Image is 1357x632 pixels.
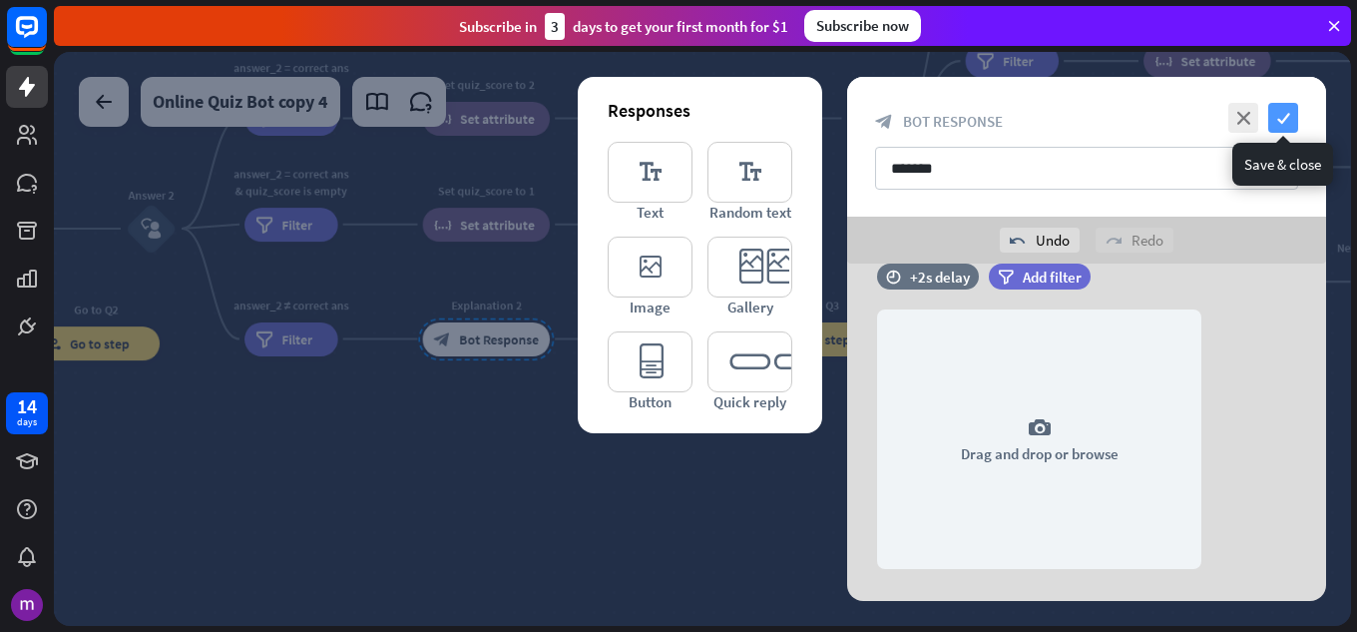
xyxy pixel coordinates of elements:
[903,112,1003,131] span: Bot Response
[804,10,921,42] div: Subscribe now
[1023,268,1082,287] span: Add filter
[459,13,788,40] div: Subscribe in days to get your first month for $1
[545,13,565,40] div: 3
[6,392,48,434] a: 14 days
[886,270,901,284] i: time
[16,8,76,68] button: Open LiveChat chat widget
[1000,228,1080,253] div: Undo
[910,268,970,287] div: +2s delay
[877,310,1201,569] div: Drag and drop or browse
[1028,416,1052,440] i: camera
[875,113,893,131] i: block_bot_response
[998,270,1014,285] i: filter
[17,397,37,415] div: 14
[1096,228,1173,253] div: Redo
[1106,233,1122,249] i: redo
[1010,233,1026,249] i: undo
[17,415,37,429] div: days
[1268,103,1298,133] i: check
[1228,103,1258,133] i: close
